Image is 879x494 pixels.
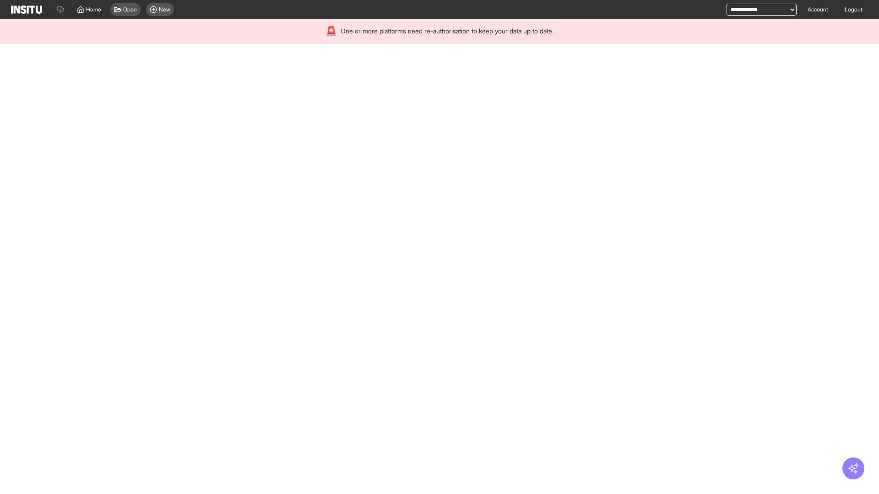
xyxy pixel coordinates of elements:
[341,27,553,36] span: One or more platforms need re-authorisation to keep your data up to date.
[326,25,337,38] div: 🚨
[159,6,170,13] span: New
[123,6,137,13] span: Open
[11,5,42,14] img: Logo
[86,6,101,13] span: Home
